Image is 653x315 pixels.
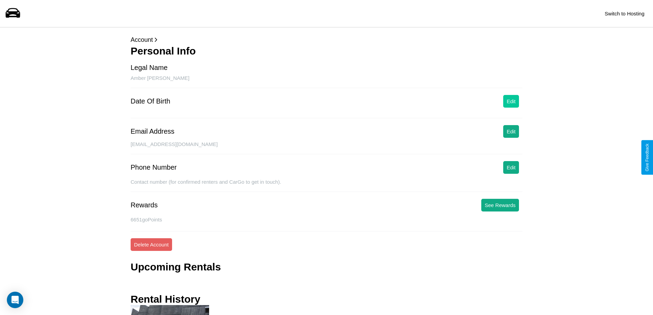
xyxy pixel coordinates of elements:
button: See Rewards [481,199,519,211]
div: Contact number (for confirmed renters and CarGo to get in touch). [131,179,522,192]
p: 6651 goPoints [131,215,522,224]
button: Delete Account [131,238,172,251]
h3: Personal Info [131,45,522,57]
div: Date Of Birth [131,97,170,105]
div: Give Feedback [645,144,650,171]
h3: Rental History [131,293,200,305]
div: Phone Number [131,163,177,171]
button: Edit [503,161,519,174]
h3: Upcoming Rentals [131,261,221,273]
div: [EMAIL_ADDRESS][DOMAIN_NAME] [131,141,522,154]
button: Edit [503,125,519,138]
div: Rewards [131,201,158,209]
button: Switch to Hosting [601,7,648,20]
div: Email Address [131,128,174,135]
div: Amber [PERSON_NAME] [131,75,522,88]
p: Account [131,34,522,45]
button: Edit [503,95,519,108]
div: Open Intercom Messenger [7,292,23,308]
div: Legal Name [131,64,168,72]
